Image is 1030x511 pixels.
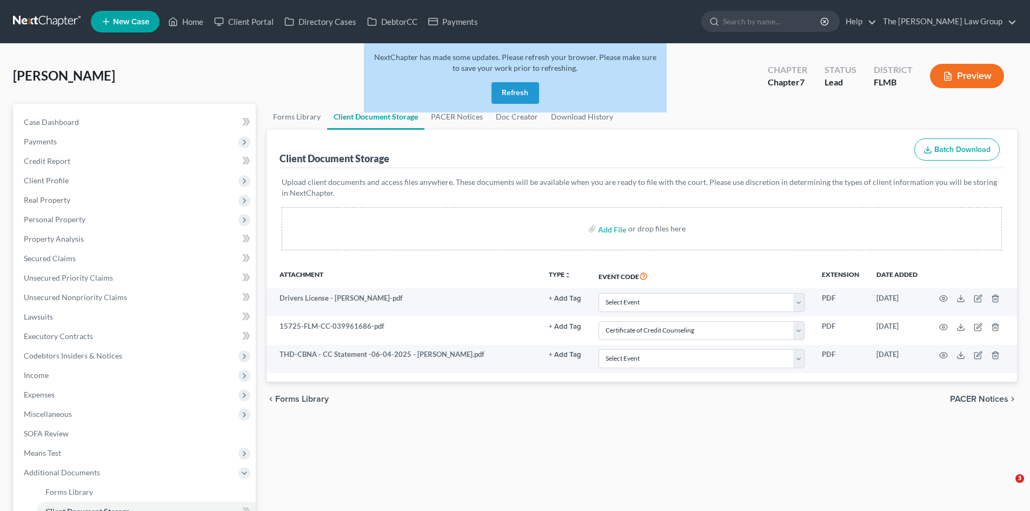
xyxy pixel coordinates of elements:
span: Lawsuits [24,312,53,321]
span: Codebtors Insiders & Notices [24,351,122,360]
i: unfold_more [564,272,571,278]
th: Date added [868,263,926,288]
span: New Case [113,18,149,26]
i: chevron_right [1008,395,1017,403]
span: 3 [1015,474,1024,483]
td: PDF [813,316,868,344]
span: Miscellaneous [24,409,72,419]
div: Chapter [768,76,807,89]
th: Extension [813,263,868,288]
a: Property Analysis [15,229,256,249]
td: PDF [813,345,868,373]
span: Secured Claims [24,254,76,263]
a: Help [840,12,876,31]
span: Unsecured Nonpriority Claims [24,293,127,302]
a: SOFA Review [15,424,256,443]
span: NextChapter has made some updates. Please refresh your browser. Please make sure to save your wor... [374,52,656,72]
div: District [874,64,913,76]
a: + Add Tag [549,293,581,303]
div: or drop files here [628,223,686,234]
span: Batch Download [934,145,991,154]
a: + Add Tag [549,321,581,331]
span: Personal Property [24,215,85,224]
a: Credit Report [15,151,256,171]
a: The [PERSON_NAME] Law Group [878,12,1016,31]
button: + Add Tag [549,323,581,330]
span: Client Profile [24,176,69,185]
a: Forms Library [267,104,327,130]
a: Home [163,12,209,31]
td: THD-CBNA - CC Statement -06-04-2025 - [PERSON_NAME].pdf [267,345,540,373]
button: Preview [930,64,1004,88]
span: Payments [24,137,57,146]
a: Case Dashboard [15,112,256,132]
span: [PERSON_NAME] [13,68,115,83]
button: Refresh [491,82,539,104]
th: Event Code [590,263,813,288]
td: Drivers License - [PERSON_NAME]-pdf [267,288,540,316]
span: Executory Contracts [24,331,93,341]
a: Client Document Storage [327,104,424,130]
span: Forms Library [45,487,93,496]
div: Status [825,64,856,76]
span: Real Property [24,195,70,204]
a: + Add Tag [549,349,581,360]
a: Executory Contracts [15,327,256,346]
span: Property Analysis [24,234,84,243]
button: PACER Notices chevron_right [950,395,1017,403]
a: Directory Cases [279,12,362,31]
a: Payments [423,12,483,31]
a: Forms Library [37,482,256,502]
div: Chapter [768,64,807,76]
span: Income [24,370,49,380]
td: PDF [813,288,868,316]
th: Attachment [267,263,540,288]
a: Unsecured Nonpriority Claims [15,288,256,307]
button: + Add Tag [549,295,581,302]
a: Secured Claims [15,249,256,268]
span: Additional Documents [24,468,100,477]
a: Lawsuits [15,307,256,327]
td: 15725-FLM-CC-039961686-pdf [267,316,540,344]
td: [DATE] [868,288,926,316]
span: PACER Notices [950,395,1008,403]
div: Lead [825,76,856,89]
span: Case Dashboard [24,117,79,127]
button: TYPEunfold_more [549,271,571,278]
i: chevron_left [267,395,275,403]
span: SOFA Review [24,429,69,438]
span: Means Test [24,448,61,457]
iframe: Intercom live chat [993,474,1019,500]
td: [DATE] [868,316,926,344]
p: Upload client documents and access files anywhere. These documents will be available when you are... [282,177,1002,198]
input: Search by name... [723,11,822,31]
div: Client Document Storage [280,152,389,165]
a: Unsecured Priority Claims [15,268,256,288]
span: Unsecured Priority Claims [24,273,113,282]
span: Forms Library [275,395,329,403]
div: FLMB [874,76,913,89]
span: 7 [800,77,805,87]
span: Expenses [24,390,55,399]
button: + Add Tag [549,351,581,359]
button: Batch Download [914,138,1000,161]
button: chevron_left Forms Library [267,395,329,403]
a: DebtorCC [362,12,423,31]
a: Client Portal [209,12,279,31]
span: Credit Report [24,156,70,165]
td: [DATE] [868,345,926,373]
